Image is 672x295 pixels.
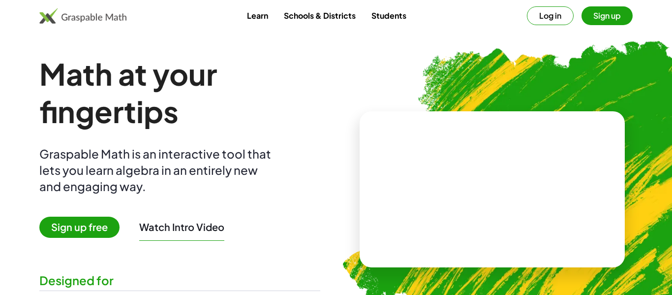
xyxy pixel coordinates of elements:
div: Designed for [39,272,320,289]
span: Sign up free [39,217,120,238]
button: Watch Intro Video [139,221,224,233]
div: Graspable Math is an interactive tool that lets you learn algebra in an entirely new and engaging... [39,146,275,195]
a: Learn [239,6,276,25]
a: Students [364,6,414,25]
h1: Math at your fingertips [39,55,320,130]
button: Sign up [581,6,633,25]
video: What is this? This is dynamic math notation. Dynamic math notation plays a central role in how Gr... [419,153,566,227]
a: Schools & Districts [276,6,364,25]
button: Log in [527,6,574,25]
